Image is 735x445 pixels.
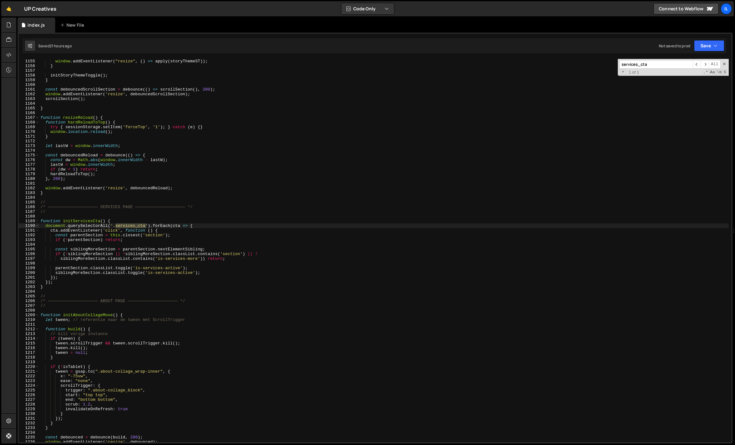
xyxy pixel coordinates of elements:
div: 1202 [19,280,39,285]
div: 1206 [19,299,39,303]
span: ​ [693,60,701,69]
span: CaseSensitive Search [709,69,716,75]
div: 1188 [19,214,39,219]
div: 1192 [19,233,39,238]
div: 1216 [19,346,39,350]
div: 1226 [19,393,39,397]
div: 1212 [19,327,39,332]
div: 1186 [19,205,39,209]
div: 1156 [19,64,39,68]
div: 1160 [19,82,39,87]
div: 1195 [19,247,39,252]
div: 1159 [19,78,39,82]
div: 1174 [19,148,39,153]
div: 1236 [19,440,39,444]
div: 1196 [19,252,39,256]
span: Search In Selection [723,69,727,75]
div: 1178 [19,167,39,172]
div: 1185 [19,200,39,205]
div: 1176 [19,158,39,162]
div: 1157 [19,68,39,73]
div: 1182 [19,186,39,191]
div: 1223 [19,379,39,383]
div: 1231 [19,416,39,421]
div: 21 hours ago [50,43,72,49]
div: 1209 [19,313,39,317]
span: Whole Word Search [716,69,722,75]
div: 1211 [19,322,39,327]
div: 1221 [19,369,39,374]
div: 1210 [19,317,39,322]
div: Saved [38,43,72,49]
div: Not saved to prod [659,43,690,49]
div: 1161 [19,87,39,92]
div: 1219 [19,360,39,364]
div: 1230 [19,411,39,416]
div: 1169 [19,125,39,129]
span: Alt-Enter [709,60,721,69]
div: 1177 [19,162,39,167]
div: 1215 [19,341,39,346]
div: 1173 [19,144,39,148]
div: 1158 [19,73,39,78]
a: 🤙 [1,1,17,16]
div: 1184 [19,195,39,200]
div: 1189 [19,219,39,223]
span: Toggle Replace mode [620,69,626,75]
div: 1205 [19,294,39,299]
div: 1191 [19,228,39,233]
div: 1217 [19,350,39,355]
div: 1218 [19,355,39,360]
div: 1183 [19,191,39,195]
div: 1163 [19,97,39,101]
div: 1168 [19,120,39,125]
div: 1229 [19,407,39,411]
div: 1214 [19,336,39,341]
a: Il [721,3,732,14]
div: 1208 [19,308,39,313]
div: 1227 [19,397,39,402]
div: 1175 [19,153,39,158]
div: 1164 [19,101,39,106]
div: 1193 [19,238,39,242]
div: 1155 [19,59,39,64]
div: 1213 [19,332,39,336]
div: 1204 [19,289,39,294]
div: 1171 [19,134,39,139]
div: 1224 [19,383,39,388]
div: 1179 [19,172,39,176]
div: New File [60,22,87,28]
div: 1166 [19,111,39,115]
input: Search for [619,60,693,69]
div: 1165 [19,106,39,111]
div: 1235 [19,435,39,440]
div: 1199 [19,266,39,270]
span: 1 of 1 [626,70,642,75]
div: 1170 [19,129,39,134]
div: 1181 [19,181,39,186]
div: 1207 [19,303,39,308]
div: 1172 [19,139,39,144]
div: 1198 [19,261,39,266]
div: 1222 [19,374,39,379]
div: UP Creatives [24,5,56,13]
div: 1200 [19,270,39,275]
div: 1232 [19,421,39,426]
div: 1187 [19,209,39,214]
button: Save [694,40,724,51]
div: 1197 [19,256,39,261]
div: 1220 [19,364,39,369]
div: 1225 [19,388,39,393]
div: 1233 [19,426,39,430]
button: Code Only [341,3,394,14]
div: 1162 [19,92,39,97]
div: 1228 [19,402,39,407]
div: 1180 [19,176,39,181]
span: ​ [701,60,709,69]
div: 1201 [19,275,39,280]
span: RegExp Search [702,69,709,75]
div: index.js [28,22,45,28]
div: 1194 [19,242,39,247]
div: 1234 [19,430,39,435]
